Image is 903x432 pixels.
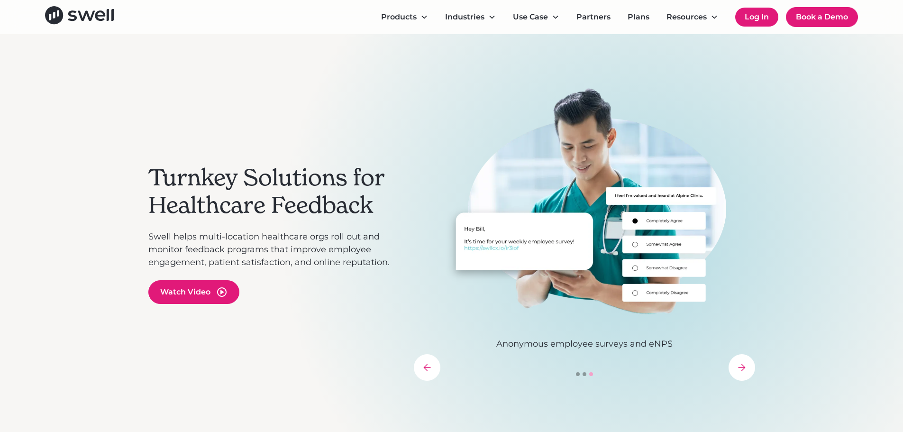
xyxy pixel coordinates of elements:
[741,330,903,432] iframe: Chat Widget
[513,11,548,23] div: Use Case
[445,11,484,23] div: Industries
[148,280,239,304] a: open lightbox
[148,164,404,219] h2: Turnkey Solutions for Healthcare Feedback
[729,354,755,381] div: next slide
[45,6,114,28] a: home
[505,8,567,27] div: Use Case
[786,7,858,27] a: Book a Demo
[414,87,755,350] div: 3 of 3
[148,230,404,269] p: Swell helps multi-location healthcare orgs roll out and monitor feedback programs that improve em...
[438,8,503,27] div: Industries
[620,8,657,27] a: Plans
[576,372,580,376] div: Show slide 1 of 3
[583,372,586,376] div: Show slide 2 of 3
[414,354,440,381] div: previous slide
[569,8,618,27] a: Partners
[160,286,210,298] div: Watch Video
[414,338,755,350] p: Anonymous employee surveys and eNPS
[414,87,755,381] div: carousel
[589,372,593,376] div: Show slide 3 of 3
[666,11,707,23] div: Resources
[381,11,417,23] div: Products
[374,8,436,27] div: Products
[735,8,778,27] a: Log In
[659,8,726,27] div: Resources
